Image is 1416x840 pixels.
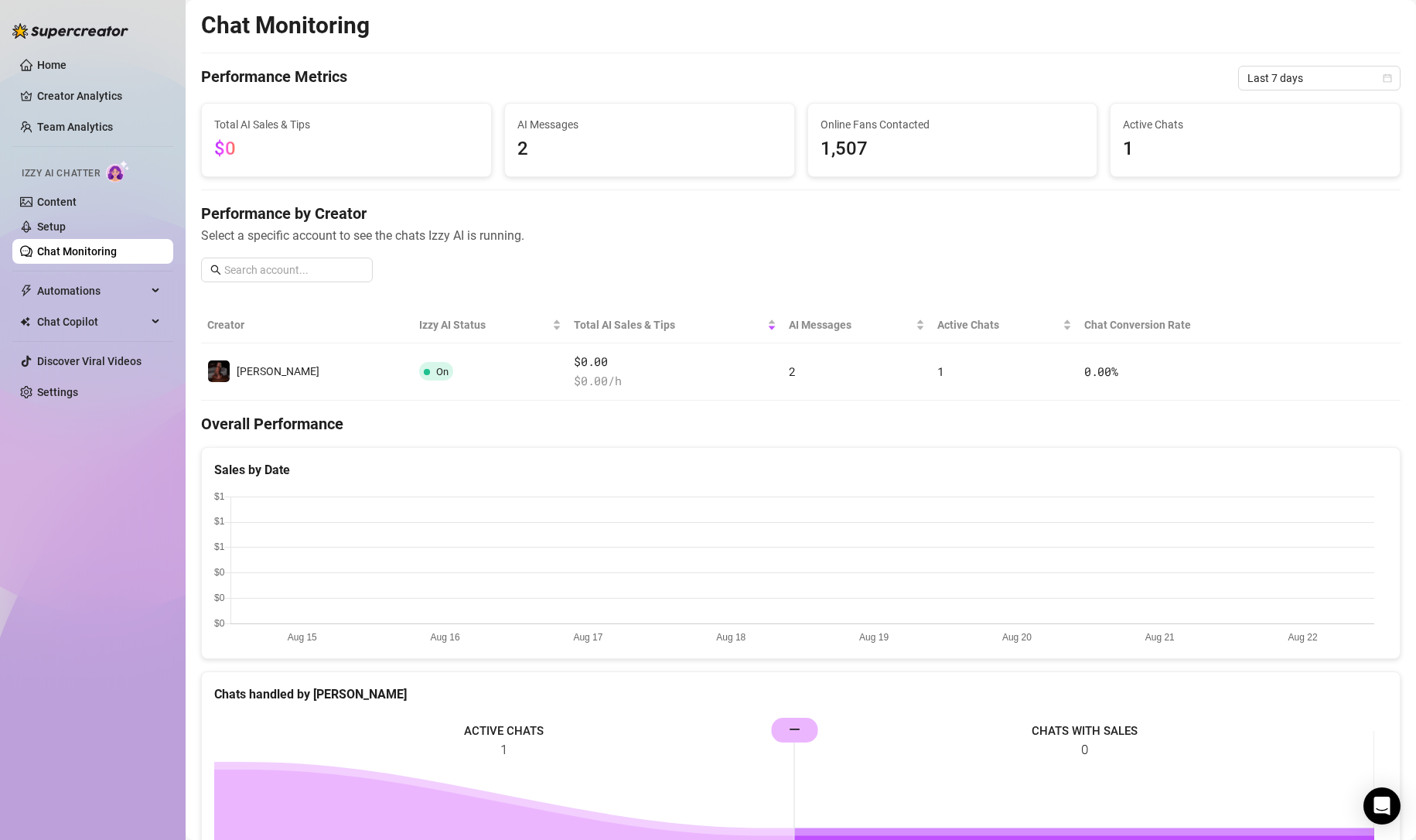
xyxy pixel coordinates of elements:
th: Creator [201,307,413,343]
span: Izzy AI Chatter [22,166,100,181]
span: AI Messages [517,116,782,133]
span: Active Chats [1123,116,1387,133]
a: Setup [37,220,66,233]
div: Sales by Date [214,460,1387,480]
span: [PERSON_NAME] [237,365,319,377]
span: On [436,366,449,377]
th: Chat Conversion Rate [1078,307,1281,343]
span: Chat Copilot [37,309,147,334]
span: Total AI Sales & Tips [574,316,763,333]
th: AI Messages [783,307,931,343]
a: Home [37,59,67,71]
a: Discover Viral Videos [37,355,142,367]
span: Online Fans Contacted [821,116,1085,133]
span: Active Chats [937,316,1059,333]
a: Settings [37,386,78,398]
div: Chats handled by [PERSON_NAME] [214,685,1387,704]
a: Content [37,196,77,208]
span: Total AI Sales & Tips [214,116,479,133]
span: $ 0.00 /h [574,372,776,391]
span: search [210,265,221,275]
span: 1 [937,364,944,379]
th: Total AI Sales & Tips [568,307,782,343]
span: Last 7 days [1247,67,1391,90]
img: logo-BBDzfeDw.svg [12,23,128,39]
div: Open Intercom Messenger [1363,787,1401,825]
span: Automations [37,278,147,303]
img: Maria [208,360,230,382]
span: Select a specific account to see the chats Izzy AI is running. [201,226,1401,245]
span: 1,507 [821,135,1085,164]
th: Izzy AI Status [413,307,568,343]
span: 1 [1123,135,1387,164]
span: $0.00 [574,353,776,371]
span: 2 [789,364,796,379]
span: AI Messages [789,316,913,333]
a: Creator Analytics [37,84,161,108]
h4: Performance by Creator [201,203,1401,224]
span: 2 [517,135,782,164]
span: thunderbolt [20,285,32,297]
th: Active Chats [931,307,1078,343]
span: 0.00 % [1084,364,1118,379]
a: Team Analytics [37,121,113,133]
span: $0 [214,138,236,159]
h2: Chat Monitoring [201,11,370,40]
h4: Performance Metrics [201,66,347,90]
span: Izzy AI Status [419,316,550,333]
h4: Overall Performance [201,413,1401,435]
img: AI Chatter [106,160,130,183]
img: Chat Copilot [20,316,30,327]
a: Chat Monitoring [37,245,117,258]
input: Search account... [224,261,363,278]
span: calendar [1383,73,1392,83]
